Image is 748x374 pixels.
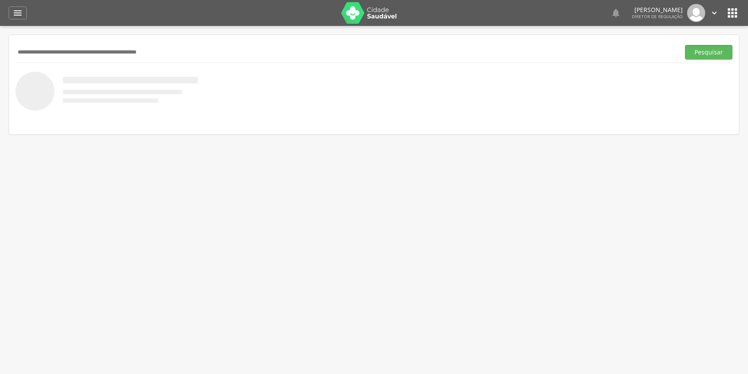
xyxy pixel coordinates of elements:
[611,4,621,22] a: 
[9,6,27,19] a: 
[632,7,683,13] p: [PERSON_NAME]
[726,6,739,20] i: 
[611,8,621,18] i: 
[13,8,23,18] i: 
[632,13,683,19] span: Diretor de regulação
[710,8,719,18] i: 
[685,45,732,60] button: Pesquisar
[710,4,719,22] a: 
